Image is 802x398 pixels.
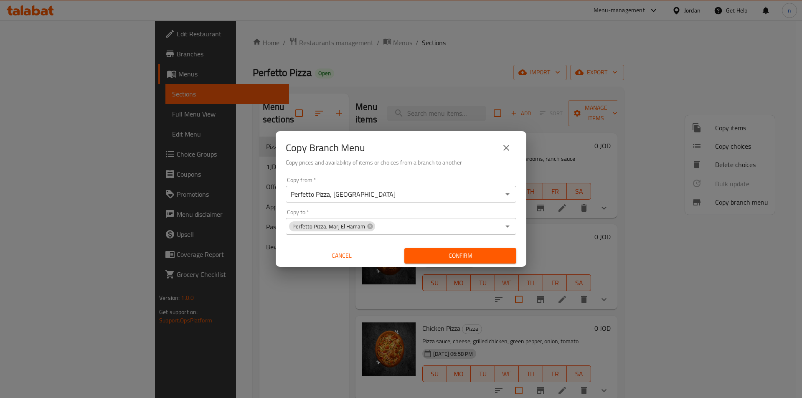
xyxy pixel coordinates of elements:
button: Open [502,221,513,232]
button: Cancel [286,248,398,264]
button: Confirm [404,248,516,264]
h6: Copy prices and availability of items or choices from a branch to another [286,158,516,167]
div: Perfetto Pizza, Marj El Hamam [289,221,375,231]
button: Open [502,188,513,200]
span: Confirm [411,251,510,261]
button: close [496,138,516,158]
span: Cancel [289,251,394,261]
h2: Copy Branch Menu [286,141,365,155]
span: Perfetto Pizza, Marj El Hamam [289,223,368,231]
